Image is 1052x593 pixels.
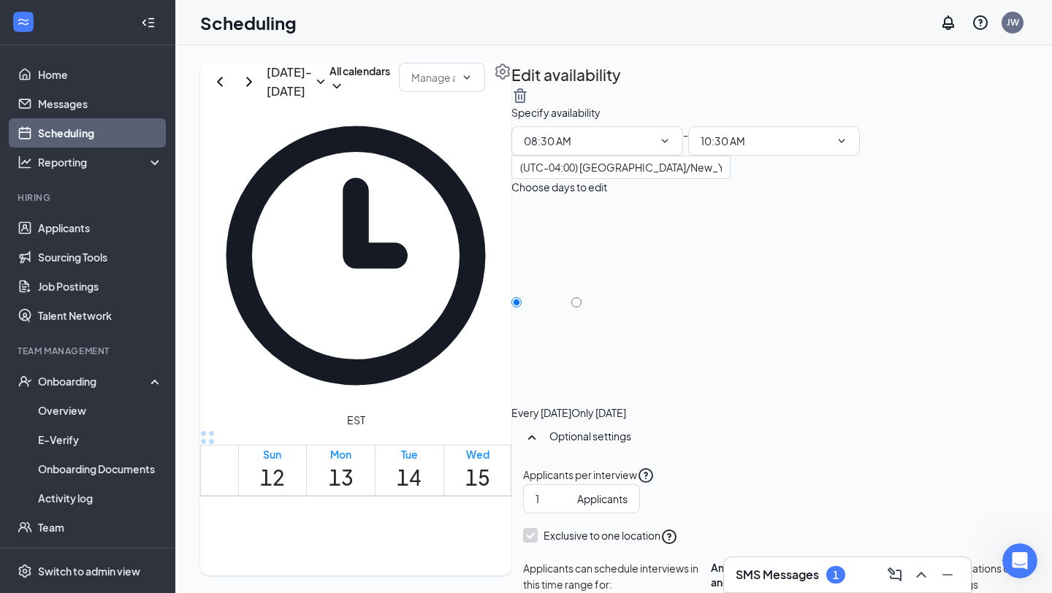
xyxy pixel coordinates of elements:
div: Onboarding [38,374,150,389]
a: Applicants [38,213,163,242]
a: Scheduling [38,118,163,148]
svg: Analysis [18,155,32,169]
div: Wed [465,447,490,462]
a: October 13, 2025 [326,445,357,495]
svg: Notifications [939,14,957,31]
a: Activity log [38,483,163,513]
a: Job Postings [38,272,163,301]
h1: 13 [329,462,354,494]
a: October 15, 2025 [462,445,493,495]
h1: 15 [465,462,490,494]
svg: QuestionInfo [637,467,655,484]
a: Overview [38,396,163,425]
svg: SmallChevronUp [523,429,541,446]
svg: ComposeMessage [886,566,904,584]
h3: SMS Messages [736,567,819,583]
h1: 12 [260,462,285,494]
button: ComposeMessage [883,563,907,586]
svg: Settings [18,564,32,578]
div: JW [1007,16,1019,28]
svg: WorkstreamLogo [16,15,31,29]
div: Exclusive to one location [544,528,660,543]
div: 1 [833,569,839,581]
svg: TrashOutline [511,87,529,104]
div: Reporting [38,155,164,169]
svg: QuestionInfo [660,528,678,546]
iframe: Intercom live chat [1002,543,1037,578]
div: Specify availability [511,104,601,120]
h3: [DATE] - [DATE] [267,63,312,100]
div: - [511,126,1027,156]
div: Team Management [18,345,160,357]
a: Sourcing Tools [38,242,163,272]
a: Team [38,513,163,542]
h2: Edit availability [511,63,621,87]
div: Optional settings [549,429,1015,443]
div: Choose days to edit [511,179,607,195]
button: All calendarsChevronDown [329,63,390,93]
button: ChevronUp [910,563,933,586]
a: Talent Network [38,301,163,330]
div: Applicants [577,491,628,507]
span: EST [347,412,365,428]
svg: SmallChevronDown [312,73,329,91]
svg: ChevronDown [329,79,344,93]
div: Tue [397,447,422,462]
div: Mon [329,447,354,462]
div: Applicants per interview [523,467,637,484]
svg: Clock [200,100,511,411]
a: Home [38,60,163,89]
span: (UTC-04:00) [GEOGRAPHIC_DATA]/New_York - Eastern Time [520,156,810,178]
svg: UserCheck [18,374,32,389]
h1: 14 [397,462,422,494]
a: October 12, 2025 [257,445,288,495]
a: Settings [494,63,511,100]
a: Onboarding Documents [38,454,163,483]
a: October 14, 2025 [394,445,424,495]
svg: ChevronDown [836,135,847,147]
svg: ChevronRight [240,73,258,91]
svg: ChevronDown [461,72,473,83]
svg: ChevronDown [659,135,671,147]
div: Optional settings [511,420,1027,458]
svg: Minimize [939,566,956,584]
div: Every [DATE] [511,405,571,420]
svg: Collapse [141,15,156,30]
svg: ChevronLeft [211,73,229,91]
h1: Scheduling [200,10,297,35]
button: Minimize [936,563,959,586]
div: Only [DATE] [571,405,626,420]
div: Switch to admin view [38,564,140,578]
div: Sun [260,447,285,462]
input: Manage availability [411,69,455,85]
svg: ChevronUp [912,566,930,584]
div: Hiring [18,191,160,204]
a: Messages [38,89,163,118]
svg: Settings [494,63,511,80]
a: DocumentsCrown [38,542,163,571]
a: E-Verify [38,425,163,454]
svg: QuestionInfo [972,14,989,31]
